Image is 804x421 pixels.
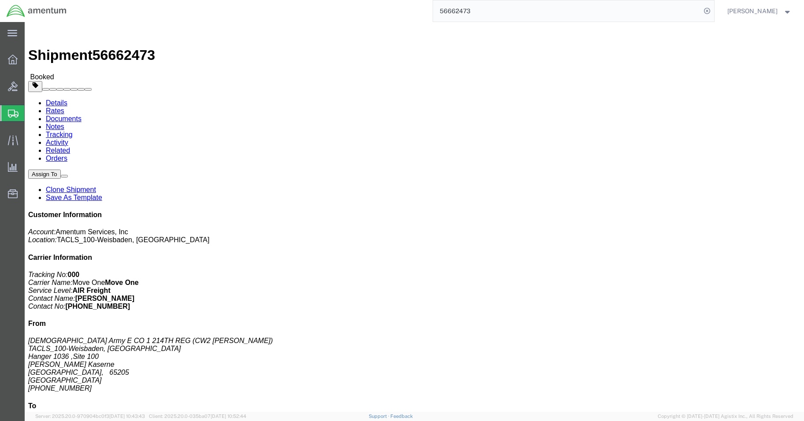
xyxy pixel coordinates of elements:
span: Client: 2025.20.0-035ba07 [149,414,246,419]
span: [DATE] 10:43:43 [109,414,145,419]
button: [PERSON_NAME] [727,6,792,16]
a: Feedback [390,414,413,419]
span: [DATE] 10:52:44 [211,414,246,419]
span: Copyright © [DATE]-[DATE] Agistix Inc., All Rights Reserved [658,413,793,420]
input: Search for shipment number, reference number [433,0,701,22]
span: Eddie Gonzalez [727,6,778,16]
iframe: FS Legacy Container [25,22,804,412]
span: Server: 2025.20.0-970904bc0f3 [35,414,145,419]
a: Support [369,414,391,419]
img: logo [6,4,67,18]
